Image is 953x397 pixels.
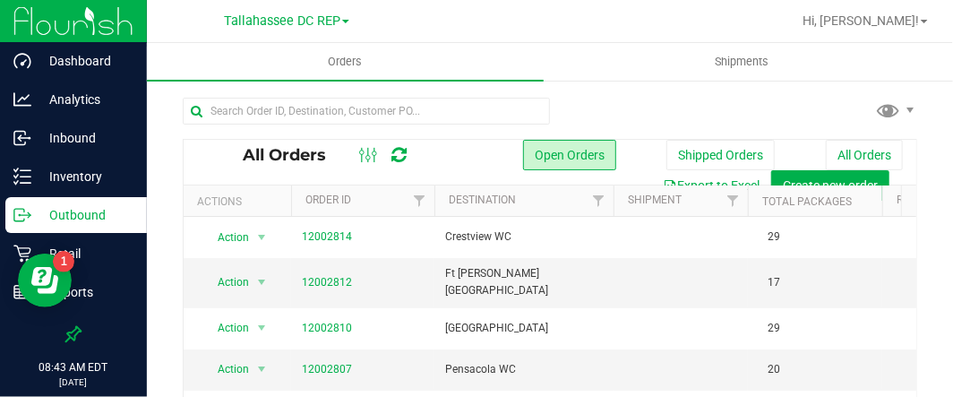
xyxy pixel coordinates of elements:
[449,194,516,206] a: Destination
[759,270,789,296] span: 17
[523,140,616,170] button: Open Orders
[53,251,74,272] iframe: Resource center unread badge
[302,361,352,378] a: 12002807
[202,270,250,295] span: Action
[783,178,878,193] span: Create new order
[762,195,852,208] a: Total Packages
[31,204,139,226] p: Outbound
[759,315,789,341] span: 29
[691,54,794,70] span: Shipments
[31,281,139,303] p: Reports
[31,89,139,110] p: Analytics
[251,270,273,295] span: select
[445,320,603,337] span: [GEOGRAPHIC_DATA]
[183,98,550,125] input: Search Order ID, Destination, Customer PO...
[202,357,250,382] span: Action
[305,194,351,206] a: Order ID
[31,243,139,264] p: Retail
[771,170,889,201] button: Create new order
[759,357,789,383] span: 20
[13,52,31,70] inline-svg: Dashboard
[628,194,682,206] a: Shipment
[445,265,603,299] span: Ft [PERSON_NAME][GEOGRAPHIC_DATA]
[826,140,903,170] button: All Orders
[147,43,544,81] a: Orders
[64,325,82,343] label: Pin the sidebar to full width on large screens
[8,359,139,375] p: 08:43 AM EDT
[13,129,31,147] inline-svg: Inbound
[803,13,919,28] span: Hi, [PERSON_NAME]!
[18,254,72,307] iframe: Resource center
[8,375,139,389] p: [DATE]
[302,229,352,246] a: 12002814
[544,43,940,81] a: Shipments
[13,91,31,108] inline-svg: Analytics
[759,224,789,250] span: 29
[197,195,284,208] div: Actions
[13,168,31,186] inline-svg: Inventory
[584,186,614,216] a: Filter
[13,206,31,224] inline-svg: Outbound
[651,170,771,201] button: Export to Excel
[224,13,340,29] span: Tallahassee DC REP
[13,245,31,263] inline-svg: Retail
[202,315,250,341] span: Action
[405,186,434,216] a: Filter
[305,54,387,70] span: Orders
[202,225,250,250] span: Action
[251,315,273,341] span: select
[13,283,31,301] inline-svg: Reports
[445,361,603,378] span: Pensacola WC
[302,274,352,291] a: 12002812
[251,225,273,250] span: select
[243,145,344,165] span: All Orders
[718,186,748,216] a: Filter
[445,229,603,246] span: Crestview WC
[31,50,139,72] p: Dashboard
[666,140,775,170] button: Shipped Orders
[302,320,352,337] a: 12002810
[251,357,273,382] span: select
[31,166,139,187] p: Inventory
[31,127,139,149] p: Inbound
